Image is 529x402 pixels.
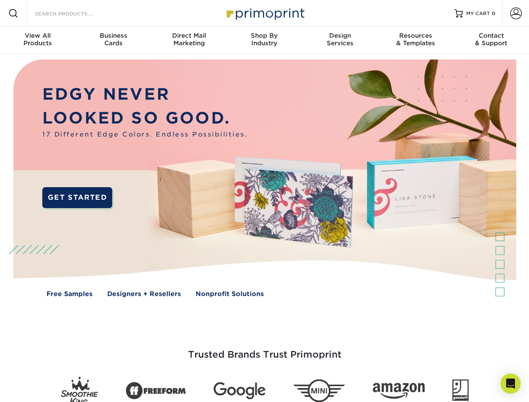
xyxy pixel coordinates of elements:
a: Resources& Templates [378,27,453,54]
a: Designers + Resellers [107,289,181,299]
div: Industry [227,32,302,47]
a: BusinessCards [75,27,151,54]
span: 0 [492,10,495,16]
div: Marketing [151,32,227,47]
span: 17 Different Edge Colors. Endless Possibilities. [42,130,248,139]
p: EDGY NEVER [42,82,248,106]
a: Direct MailMarketing [151,27,227,54]
div: & Support [454,32,529,47]
a: Contact& Support [454,27,529,54]
h3: Trusted Brands Trust Primoprint [20,329,510,370]
img: Google [214,382,266,399]
span: Contact [454,32,529,39]
img: Goodwill [452,379,469,402]
div: Open Intercom Messenger [501,374,521,394]
span: Shop By [227,32,302,39]
div: & Templates [378,32,453,47]
a: GET STARTED [42,187,112,208]
img: Primoprint [223,4,307,22]
span: Direct Mail [151,32,227,39]
p: LOOKED SO GOOD. [42,106,248,130]
a: Free Samples [46,289,93,299]
a: DesignServices [302,27,378,54]
input: SEARCH PRODUCTS..... [34,8,116,18]
span: Design [302,32,378,39]
span: MY CART [466,10,490,17]
a: Nonprofit Solutions [196,289,264,299]
span: Business [75,32,151,39]
a: Shop ByIndustry [227,27,302,54]
img: Amazon [373,383,425,399]
span: Resources [378,32,453,39]
div: Services [302,32,378,47]
div: Cards [75,32,151,47]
